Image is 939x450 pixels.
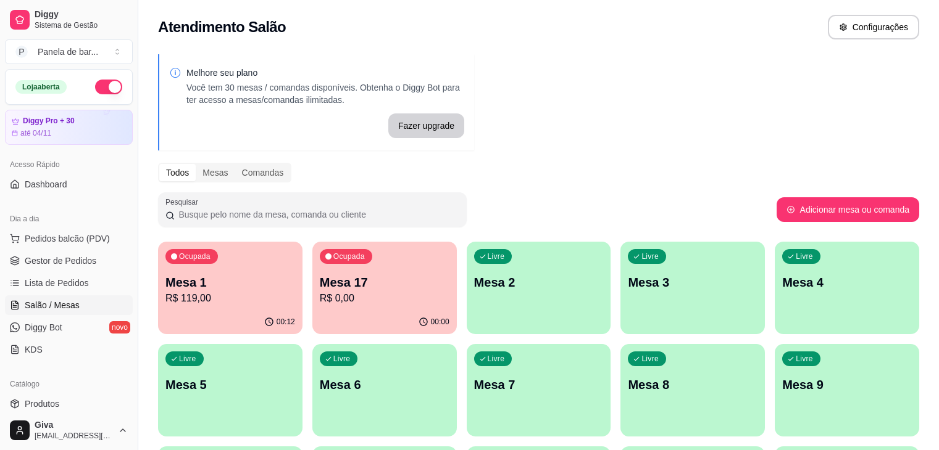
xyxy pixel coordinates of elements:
[828,15,919,39] button: Configurações
[5,251,133,271] a: Gestor de Pedidos
[474,376,604,393] p: Mesa 7
[277,317,295,327] p: 00:12
[333,252,365,261] p: Ocupada
[15,46,28,58] span: P
[95,80,122,94] button: Alterar Status
[158,17,286,37] h2: Atendimento Salão
[38,46,98,58] div: Panela de bar ...
[488,252,505,261] p: Livre
[333,354,351,364] p: Livre
[25,232,110,245] span: Pedidos balcão (PDV)
[158,344,303,436] button: LivreMesa 5
[431,317,449,327] p: 00:00
[165,197,202,207] label: Pesquisar
[5,39,133,64] button: Select a team
[312,242,457,334] button: OcupadaMesa 17R$ 0,0000:00
[175,208,459,221] input: Pesquisar
[474,274,604,291] p: Mesa 2
[25,321,62,333] span: Diggy Bot
[186,81,464,106] p: Você tem 30 mesas / comandas disponíveis. Obtenha o Diggy Bot para ter acesso a mesas/comandas il...
[15,80,67,94] div: Loja aberta
[25,398,59,410] span: Produtos
[186,67,464,79] p: Melhore seu plano
[196,164,235,181] div: Mesas
[5,273,133,293] a: Lista de Pedidos
[35,9,128,20] span: Diggy
[782,376,912,393] p: Mesa 9
[777,197,919,222] button: Adicionar mesa ou comanda
[5,110,133,145] a: Diggy Pro + 30até 04/11
[782,274,912,291] p: Mesa 4
[628,274,757,291] p: Mesa 3
[35,431,113,441] span: [EMAIL_ADDRESS][DOMAIN_NAME]
[641,354,659,364] p: Livre
[641,252,659,261] p: Livre
[5,155,133,174] div: Acesso Rápido
[320,291,449,306] p: R$ 0,00
[775,344,919,436] button: LivreMesa 9
[620,242,765,334] button: LivreMesa 3
[320,376,449,393] p: Mesa 6
[235,164,291,181] div: Comandas
[467,344,611,436] button: LivreMesa 7
[179,354,196,364] p: Livre
[5,340,133,359] a: KDS
[628,376,757,393] p: Mesa 8
[5,394,133,414] a: Produtos
[165,274,295,291] p: Mesa 1
[320,274,449,291] p: Mesa 17
[467,242,611,334] button: LivreMesa 2
[620,344,765,436] button: LivreMesa 8
[165,376,295,393] p: Mesa 5
[25,343,43,356] span: KDS
[158,242,303,334] button: OcupadaMesa 1R$ 119,0000:12
[20,128,51,138] article: até 04/11
[5,317,133,337] a: Diggy Botnovo
[775,242,919,334] button: LivreMesa 4
[5,415,133,445] button: Giva[EMAIL_ADDRESS][DOMAIN_NAME]
[25,255,96,267] span: Gestor de Pedidos
[159,164,196,181] div: Todos
[35,20,128,30] span: Sistema de Gestão
[5,174,133,194] a: Dashboard
[179,252,211,261] p: Ocupada
[25,277,89,289] span: Lista de Pedidos
[796,354,813,364] p: Livre
[5,209,133,229] div: Dia a dia
[5,295,133,315] a: Salão / Mesas
[5,5,133,35] a: DiggySistema de Gestão
[5,374,133,394] div: Catálogo
[388,113,464,138] button: Fazer upgrade
[488,354,505,364] p: Livre
[35,420,113,431] span: Giva
[5,229,133,248] button: Pedidos balcão (PDV)
[796,252,813,261] p: Livre
[25,178,67,190] span: Dashboard
[165,291,295,306] p: R$ 119,00
[25,299,80,311] span: Salão / Mesas
[23,117,75,126] article: Diggy Pro + 30
[312,344,457,436] button: LivreMesa 6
